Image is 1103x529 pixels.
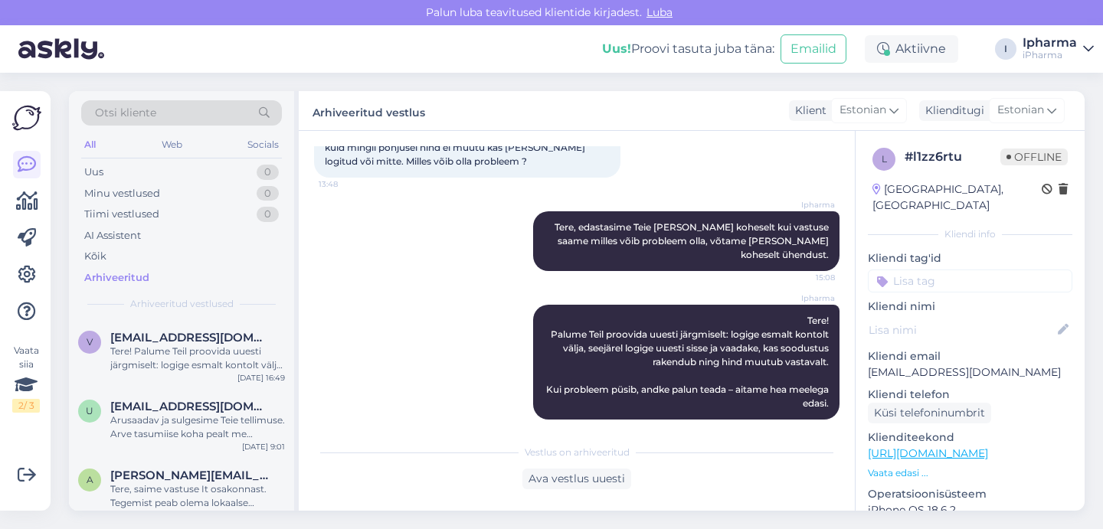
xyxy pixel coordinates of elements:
[777,420,835,432] span: 16:49
[87,336,93,348] span: v
[522,469,631,489] div: Ava vestlus uuesti
[868,250,1072,266] p: Kliendi tag'id
[868,299,1072,315] p: Kliendi nimi
[882,153,887,165] span: l
[868,429,1072,446] p: Klienditeekond
[12,399,40,413] div: 2 / 3
[95,105,156,121] span: Otsi kliente
[159,135,185,155] div: Web
[868,486,1072,502] p: Operatsioonisüsteem
[781,34,846,64] button: Emailid
[86,405,93,416] span: u
[81,135,99,155] div: All
[868,403,991,423] div: Küsi telefoninumbrit
[84,249,106,264] div: Kõik
[872,181,1042,214] div: [GEOGRAPHIC_DATA], [GEOGRAPHIC_DATA]
[110,400,270,413] span: ulvilaast@hot.ee
[87,474,93,485] span: a
[244,135,282,155] div: Socials
[868,364,1072,380] p: [EMAIL_ADDRESS][DOMAIN_NAME]
[840,102,886,119] span: Estonian
[868,227,1072,241] div: Kliendi info
[257,165,279,180] div: 0
[555,221,831,260] span: Tere, edastasime Teie [PERSON_NAME] koheselt kui vastuse saame milles võib probleem olla, võtame ...
[868,348,1072,364] p: Kliendi email
[130,297,234,311] span: Arhiveeritud vestlused
[868,466,1072,480] p: Vaata edasi ...
[1023,37,1094,61] a: IpharmaiPharma
[602,41,631,56] b: Uus!
[602,40,774,58] div: Proovi tasuta juba täna:
[110,413,285,441] div: Arusaadav ja sulgesime Teie tellimuse. Arve tasumiise koha pealt me täpsustame veel [PERSON_NAME]...
[789,103,826,119] div: Klient
[257,207,279,222] div: 0
[313,100,425,121] label: Arhiveeritud vestlus
[995,38,1016,60] div: I
[546,315,831,409] span: Tere! Palume Teil proovida uuesti järgmiselt: logige esmalt kontolt välja, seejärel logige uuesti...
[1000,149,1068,165] span: Offline
[997,102,1044,119] span: Estonian
[84,270,149,286] div: Arhiveeritud
[868,502,1072,518] p: iPhone OS 18.6.2
[319,178,376,190] span: 13:48
[237,372,285,384] div: [DATE] 16:49
[325,128,607,167] span: Tere, hetkel mul on veel teie lehel 59 päeva -40% soodustus :) kuid mingil põhjusel hind ei muutu...
[110,482,285,510] div: Tere, saime vastuse It osakonnast. Tegemist peab olema lokaalse probleemiga. Hetkel kõik süsteemi...
[869,322,1055,338] input: Lisa nimi
[865,35,958,63] div: Aktiivne
[110,331,270,345] span: viktoria.tarassova@rambler.ru
[84,207,159,222] div: Tiimi vestlused
[905,148,1000,166] div: # l1zz6rtu
[257,186,279,201] div: 0
[919,103,984,119] div: Klienditugi
[777,292,835,304] span: Ipharma
[777,199,835,211] span: Ipharma
[84,186,160,201] div: Minu vestlused
[84,228,141,243] div: AI Assistent
[525,446,630,459] span: Vestlus on arhiveeritud
[642,5,677,19] span: Luba
[1023,49,1077,61] div: iPharma
[1023,37,1077,49] div: Ipharma
[237,510,285,521] div: [DATE] 10:47
[242,441,285,452] div: [DATE] 9:01
[84,165,103,180] div: Uus
[777,272,835,283] span: 15:08
[868,446,988,460] a: [URL][DOMAIN_NAME]
[12,103,41,132] img: Askly Logo
[868,387,1072,403] p: Kliendi telefon
[110,345,285,372] div: Tere! Palume Teil proovida uuesti järgmiselt: logige esmalt kontolt välja, seejärel logige uuesti...
[12,344,40,413] div: Vaata siia
[110,469,270,482] span: angela.arviste@mail.ee
[868,269,1072,292] input: Lisa tag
